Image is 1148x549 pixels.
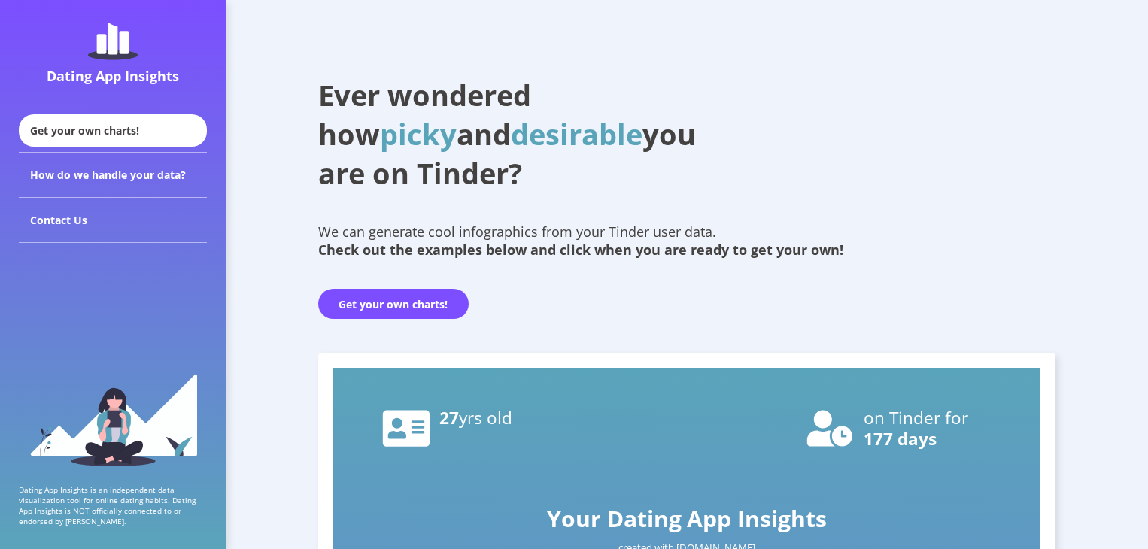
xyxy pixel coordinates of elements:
p: Dating App Insights is an independent data visualization tool for online dating habits. Dating Ap... [19,484,207,526]
tspan: yrs old [459,406,512,429]
button: Get your own charts! [318,289,469,319]
div: Get your own charts! [19,114,207,147]
text: Your Dating App Insights [546,503,827,534]
div: We can generate cool infographics from your Tinder user data. [318,223,1056,259]
div: Contact Us [19,198,207,243]
text: 27 [439,406,512,429]
span: desirable [511,114,642,153]
b: Check out the examples below and click when you are ready to get your own! [318,241,843,259]
text: 177 days [864,427,937,450]
h1: Ever wondered how and you are on Tinder? [318,75,732,193]
img: sidebar_girl.91b9467e.svg [29,372,198,466]
div: How do we handle your data? [19,153,207,198]
div: Dating App Insights [23,67,203,85]
img: dating-app-insights-logo.5abe6921.svg [88,23,138,60]
text: on Tinder for [864,406,968,429]
span: picky [380,114,457,153]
